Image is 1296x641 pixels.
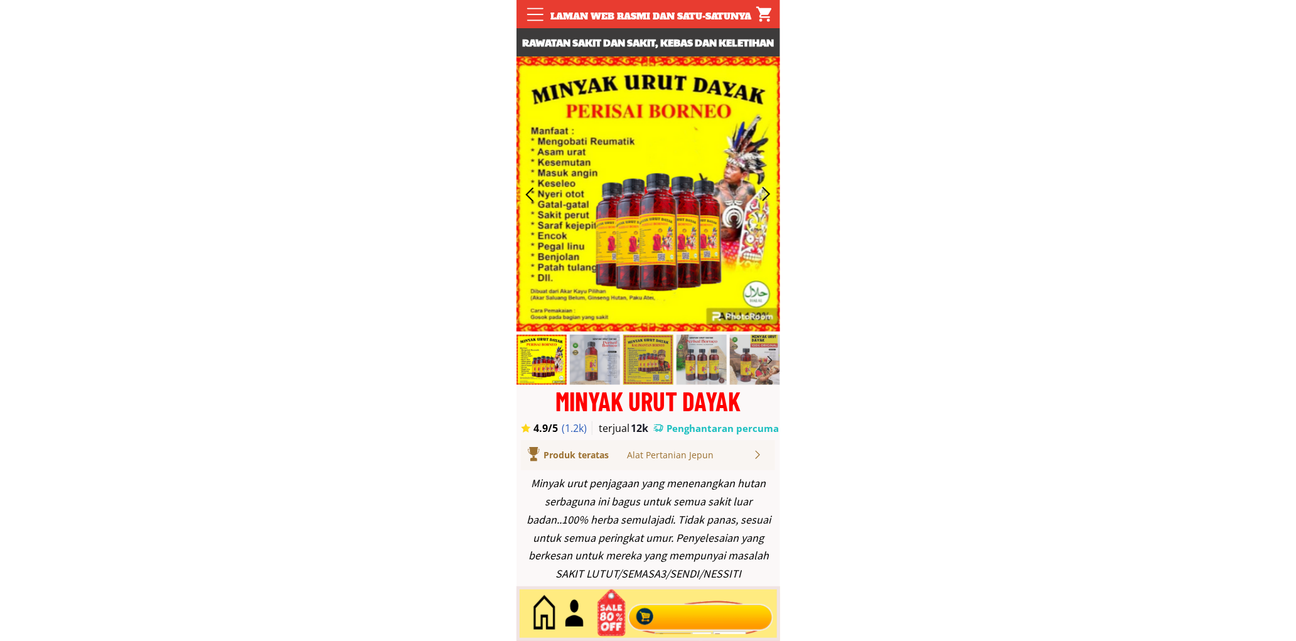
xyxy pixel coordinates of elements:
h3: terjual [599,421,641,435]
div: Produk teratas [544,448,645,462]
h3: Penghantaran percuma [667,422,779,435]
div: MINYAK URUT DAYAK [517,388,780,414]
h3: 12k [631,421,652,435]
h3: Rawatan sakit dan sakit, kebas dan keletihan [517,35,780,51]
div: Alat Pertanian Jepun [628,448,752,462]
h3: 4.9/5 [533,421,569,435]
div: Laman web rasmi dan satu-satunya [544,9,758,23]
h3: (1.2k) [562,421,594,435]
div: Minyak urut penjagaan yang menenangkan hutan serbaguna ini bagus untuk semua sakit luar badan..10... [523,475,774,583]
